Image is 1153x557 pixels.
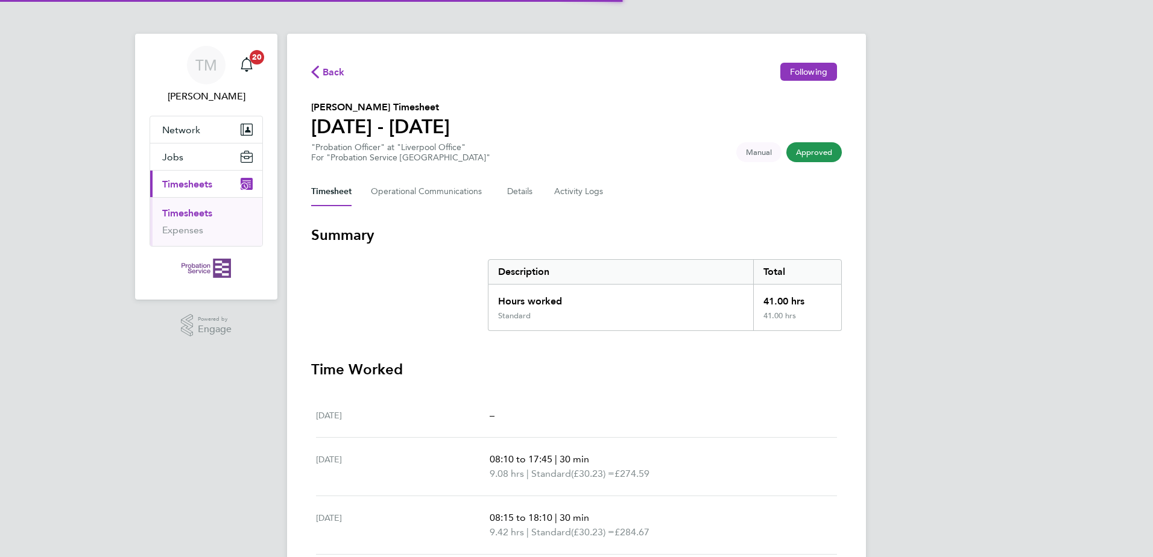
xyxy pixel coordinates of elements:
a: 20 [235,46,259,84]
span: TM [195,57,217,73]
span: Following [790,66,827,77]
span: | [526,468,529,479]
button: Details [507,177,535,206]
div: Description [488,260,753,284]
span: | [555,453,557,465]
span: 9.08 hrs [490,468,524,479]
span: 30 min [560,512,589,523]
span: £284.67 [614,526,649,538]
button: Jobs [150,143,262,170]
img: probationservice-logo-retina.png [182,259,230,278]
button: Back [311,64,345,79]
span: 08:15 to 18:10 [490,512,552,523]
span: 20 [250,50,264,65]
span: This timesheet has been approved. [786,142,842,162]
span: – [490,409,494,421]
span: Engage [198,324,232,335]
div: 41.00 hrs [753,311,841,330]
span: Back [323,65,345,80]
span: | [526,526,529,538]
button: Network [150,116,262,143]
div: Hours worked [488,285,753,311]
span: Powered by [198,314,232,324]
button: Activity Logs [554,177,605,206]
div: Total [753,260,841,284]
div: "Probation Officer" at "Liverpool Office" [311,142,490,163]
div: Summary [488,259,842,331]
span: Tracey Monteith [150,89,263,104]
h2: [PERSON_NAME] Timesheet [311,100,450,115]
span: | [555,512,557,523]
span: (£30.23) = [571,526,614,538]
button: Operational Communications [371,177,488,206]
span: Standard [531,467,571,481]
div: For "Probation Service [GEOGRAPHIC_DATA]" [311,153,490,163]
nav: Main navigation [135,34,277,300]
div: [DATE] [316,511,490,540]
span: 08:10 to 17:45 [490,453,552,465]
button: Timesheet [311,177,352,206]
div: Timesheets [150,197,262,246]
a: Expenses [162,224,203,236]
button: Following [780,63,837,81]
span: This timesheet was manually created. [736,142,782,162]
div: 41.00 hrs [753,285,841,311]
button: Timesheets [150,171,262,197]
div: Standard [498,311,531,321]
span: Network [162,124,200,136]
div: [DATE] [316,452,490,481]
span: (£30.23) = [571,468,614,479]
span: £274.59 [614,468,649,479]
span: Jobs [162,151,183,163]
h3: Time Worked [311,360,842,379]
a: TM[PERSON_NAME] [150,46,263,104]
span: 9.42 hrs [490,526,524,538]
a: Powered byEngage [181,314,232,337]
span: Timesheets [162,178,212,190]
span: Standard [531,525,571,540]
div: [DATE] [316,408,490,423]
h3: Summary [311,225,842,245]
span: 30 min [560,453,589,465]
a: Go to home page [150,259,263,278]
a: Timesheets [162,207,212,219]
h1: [DATE] - [DATE] [311,115,450,139]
